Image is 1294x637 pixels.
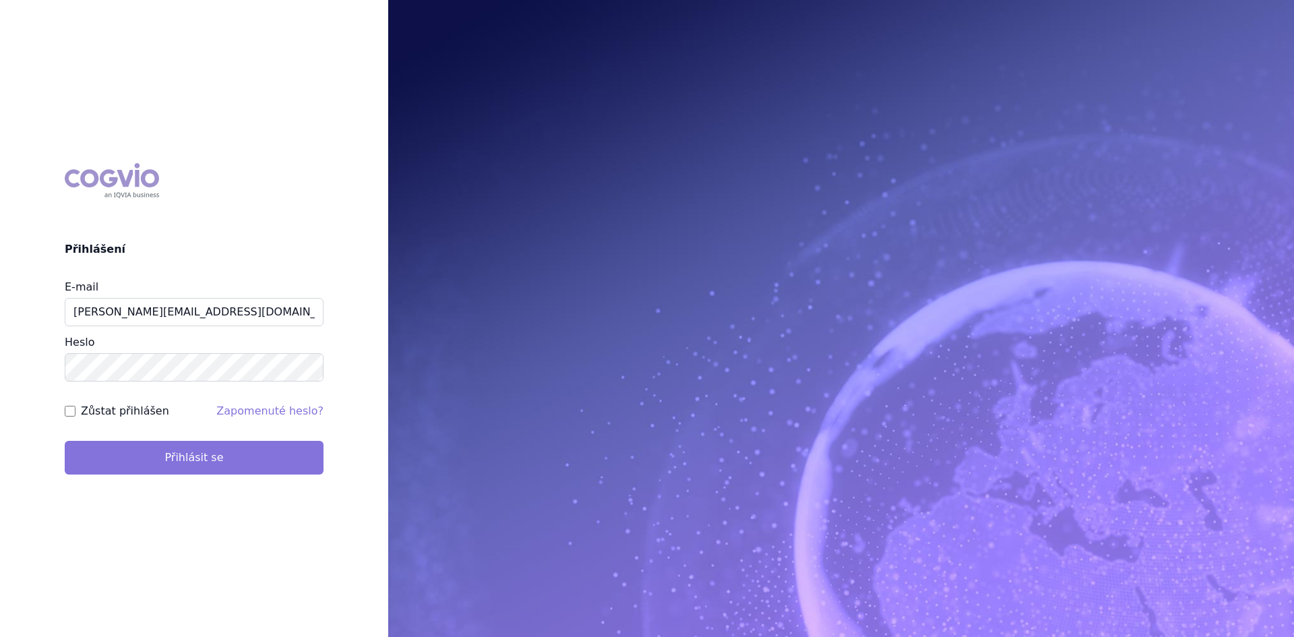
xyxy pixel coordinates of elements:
label: E-mail [65,280,98,293]
label: Zůstat přihlášen [81,403,169,419]
button: Přihlásit se [65,441,323,475]
h2: Přihlášení [65,241,323,257]
label: Heslo [65,336,94,348]
a: Zapomenuté heslo? [216,404,323,417]
div: COGVIO [65,163,159,198]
